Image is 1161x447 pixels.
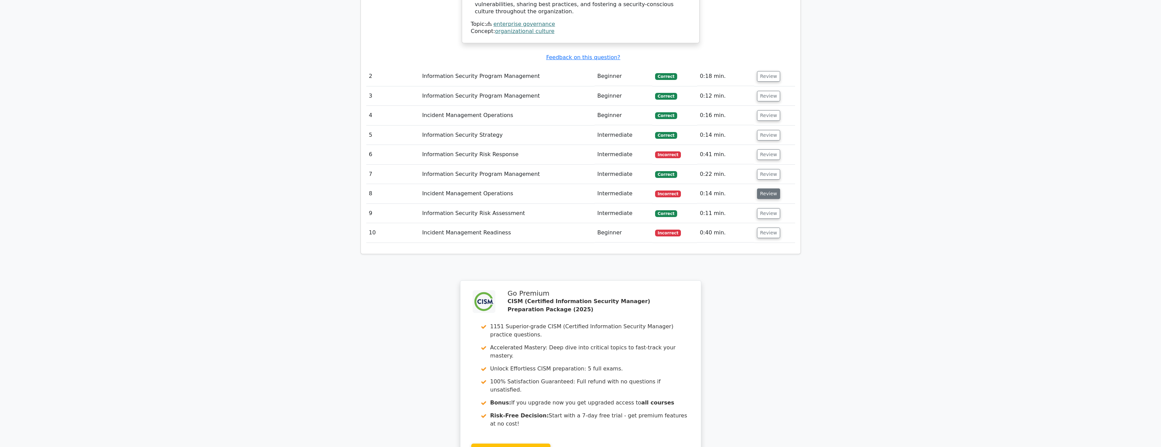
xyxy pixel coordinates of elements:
td: Intermediate [595,204,652,223]
td: 0:14 min. [697,126,754,145]
a: organizational culture [495,28,555,34]
a: Feedback on this question? [546,54,620,61]
td: 0:22 min. [697,165,754,184]
td: Information Security Program Management [419,67,595,86]
td: Intermediate [595,126,652,145]
td: Beginner [595,67,652,86]
span: Incorrect [655,230,681,236]
button: Review [757,208,780,219]
td: 2 [366,67,420,86]
button: Review [757,110,780,121]
td: 0:12 min. [697,86,754,106]
div: Topic: [471,21,690,28]
button: Review [757,71,780,82]
button: Review [757,130,780,140]
div: Concept: [471,28,690,35]
td: 10 [366,223,420,243]
td: 6 [366,145,420,164]
span: Correct [655,171,677,178]
span: Incorrect [655,151,681,158]
td: 0:40 min. [697,223,754,243]
button: Review [757,228,780,238]
span: Correct [655,132,677,139]
button: Review [757,169,780,180]
td: Information Security Program Management [419,165,595,184]
td: 0:18 min. [697,67,754,86]
button: Review [757,188,780,199]
td: 9 [366,204,420,223]
td: 4 [366,106,420,125]
td: Beginner [595,106,652,125]
td: 0:14 min. [697,184,754,203]
td: 0:16 min. [697,106,754,125]
td: Information Security Risk Assessment [419,204,595,223]
td: Intermediate [595,184,652,203]
td: Intermediate [595,145,652,164]
span: Incorrect [655,191,681,197]
td: Incident Management Readiness [419,223,595,243]
button: Review [757,91,780,101]
a: enterprise governance [493,21,555,27]
td: Incident Management Operations [419,106,595,125]
button: Review [757,149,780,160]
td: 3 [366,86,420,106]
td: Information Security Program Management [419,86,595,106]
td: Beginner [595,86,652,106]
td: Beginner [595,223,652,243]
td: 8 [366,184,420,203]
td: Incident Management Operations [419,184,595,203]
span: Correct [655,210,677,217]
span: Correct [655,112,677,119]
td: 0:11 min. [697,204,754,223]
td: Intermediate [595,165,652,184]
td: 5 [366,126,420,145]
td: 0:41 min. [697,145,754,164]
span: Correct [655,93,677,100]
td: 7 [366,165,420,184]
span: Correct [655,73,677,80]
td: Information Security Strategy [419,126,595,145]
td: Information Security Risk Response [419,145,595,164]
